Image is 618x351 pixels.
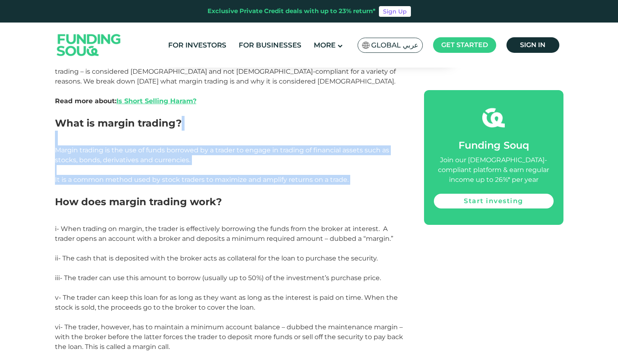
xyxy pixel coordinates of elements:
[55,9,404,105] span: Margin trading is a common practice in finance. It is ubiquitous with most brokers and stock trad...
[166,38,228,52] a: For Investors
[371,41,418,50] span: Global عربي
[55,225,398,311] span: i- When trading on margin, the trader is effectively borrowing the funds from the broker at inter...
[434,194,554,208] a: Start investing
[55,97,196,105] strong: Read more about:
[116,97,196,105] a: Is Short Selling Haram?
[49,25,129,66] img: Logo
[55,146,389,183] span: Margin trading is the use of funds borrowed by a trader to engage in trading of financial assets ...
[520,41,545,49] span: Sign in
[441,41,488,49] span: Get started
[237,38,303,52] a: For Businesses
[506,37,559,53] a: Sign in
[362,42,369,49] img: SA Flag
[379,6,411,17] a: Sign Up
[458,139,529,151] span: Funding Souq
[208,7,376,16] div: Exclusive Private Credit deals with up to 23% return*
[314,41,335,49] span: More
[55,117,182,129] span: What is margin trading?
[55,196,222,208] span: How does margin trading work?
[482,106,505,129] img: fsicon
[434,155,554,185] div: Join our [DEMOGRAPHIC_DATA]-compliant platform & earn regular income up to 26%* per year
